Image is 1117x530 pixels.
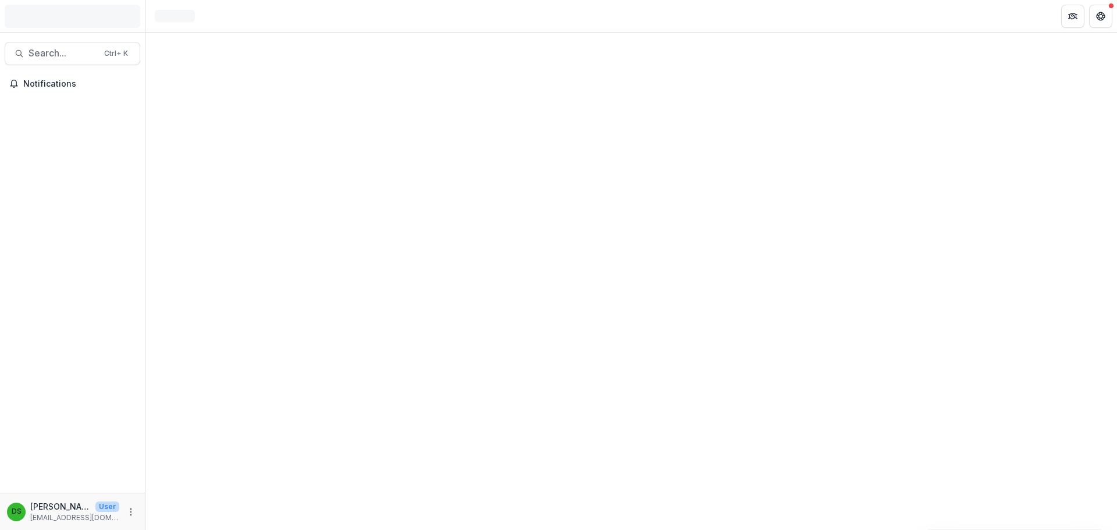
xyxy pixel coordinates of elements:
[30,500,91,513] p: [PERSON_NAME]
[124,505,138,519] button: More
[29,48,97,59] span: Search...
[5,42,140,65] button: Search...
[30,513,119,523] p: [EMAIL_ADDRESS][DOMAIN_NAME]
[12,508,22,515] div: Deena Scotti
[102,47,130,60] div: Ctrl + K
[1089,5,1112,28] button: Get Help
[5,74,140,93] button: Notifications
[1061,5,1084,28] button: Partners
[150,8,200,24] nav: breadcrumb
[23,79,136,89] span: Notifications
[95,501,119,512] p: User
